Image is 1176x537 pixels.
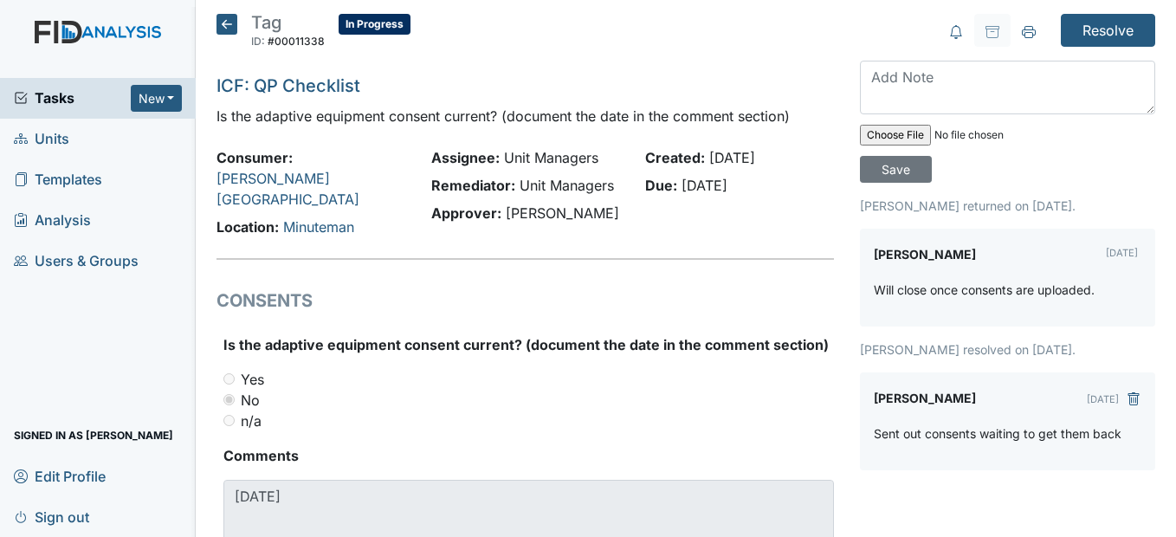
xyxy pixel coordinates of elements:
p: Is the adaptive equipment consent current? (document the date in the comment section) [216,106,833,126]
p: Will close once consents are uploaded. [874,281,1095,299]
strong: Approver: [431,204,501,222]
span: Edit Profile [14,463,106,489]
small: [DATE] [1106,247,1138,259]
strong: Location: [216,218,279,236]
span: Signed in as [PERSON_NAME] [14,422,173,449]
strong: Consumer: [216,149,293,166]
span: Users & Groups [14,248,139,275]
strong: Comments [223,445,833,466]
input: No [223,394,235,405]
span: [PERSON_NAME] [506,204,619,222]
a: Minuteman [283,218,354,236]
span: Sign out [14,503,89,530]
span: Unit Managers [520,177,614,194]
a: [PERSON_NAME][GEOGRAPHIC_DATA] [216,170,359,208]
span: Tag [251,12,281,33]
strong: Due: [645,177,677,194]
label: No [241,390,260,411]
strong: Created: [645,149,705,166]
p: Sent out consents waiting to get them back [874,424,1121,443]
label: [PERSON_NAME] [874,386,976,411]
a: Tasks [14,87,131,108]
a: ICF: QP Checklist [216,75,360,96]
strong: Remediator: [431,177,515,194]
label: n/a [241,411,262,431]
input: n/a [223,415,235,426]
span: Unit Managers [504,149,598,166]
span: Templates [14,166,102,193]
span: #00011338 [268,35,325,48]
p: [PERSON_NAME] resolved on [DATE]. [860,340,1155,359]
span: Units [14,126,69,152]
input: Save [860,156,932,183]
label: Is the adaptive equipment consent current? (document the date in the comment section) [223,334,829,355]
button: New [131,85,183,112]
span: [DATE] [682,177,727,194]
p: [PERSON_NAME] returned on [DATE]. [860,197,1155,215]
input: Resolve [1061,14,1155,47]
label: [PERSON_NAME] [874,243,976,267]
small: [DATE] [1087,393,1119,405]
h1: CONSENTS [216,288,833,314]
span: [DATE] [709,149,755,166]
label: Yes [241,369,264,390]
strong: Assignee: [431,149,500,166]
input: Yes [223,373,235,385]
span: In Progress [339,14,410,35]
span: ID: [251,35,265,48]
span: Analysis [14,207,91,234]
